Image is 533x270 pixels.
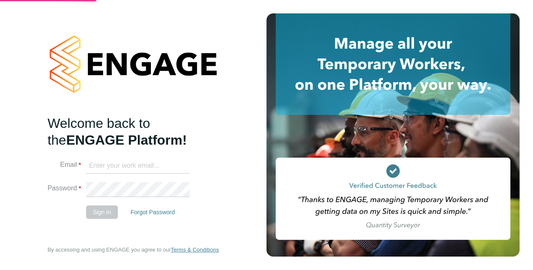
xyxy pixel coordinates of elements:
[86,205,118,219] button: Sign In
[47,184,81,193] label: Password
[124,205,181,219] button: Forgot Password
[47,116,150,148] span: Welcome back to the
[47,161,81,169] label: Email
[47,247,219,253] span: By accessing and using ENGAGE you agree to our
[171,247,219,253] a: Terms & Conditions
[47,115,211,148] h2: ENGAGE Platform!
[86,158,189,174] input: Enter your work email...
